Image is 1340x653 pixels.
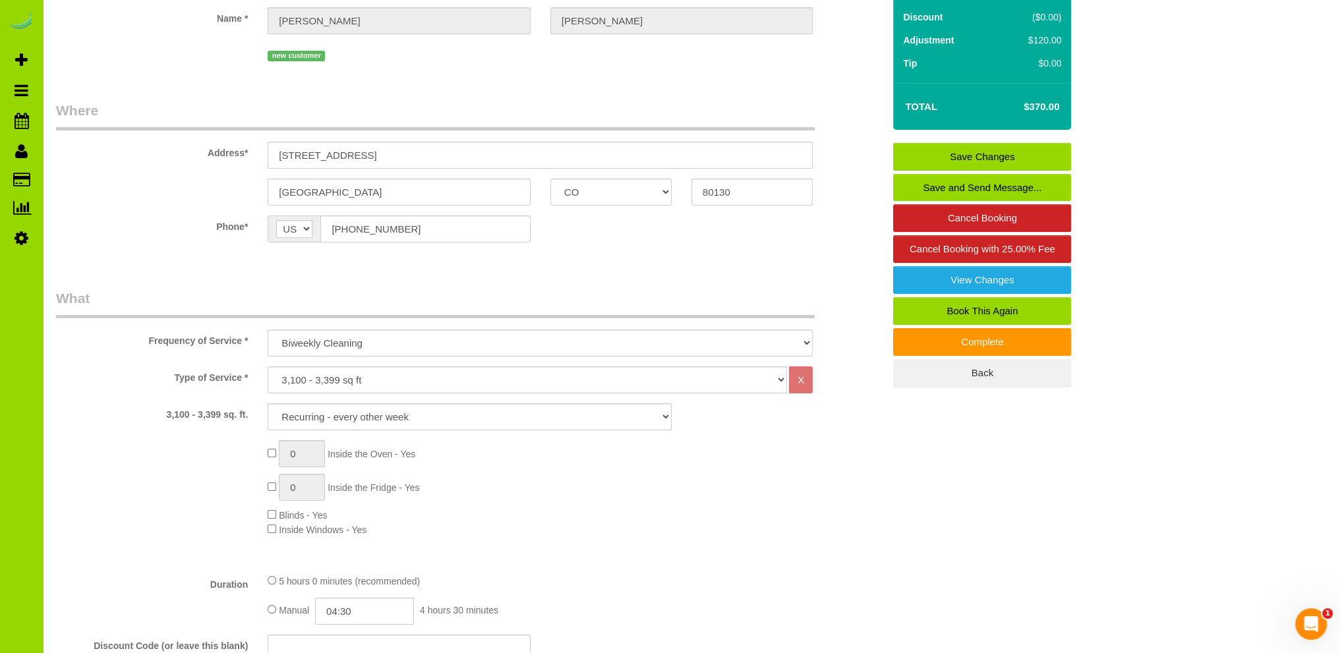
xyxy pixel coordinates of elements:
label: Type of Service * [46,366,258,384]
h4: $370.00 [984,101,1059,113]
label: Adjustment [903,34,954,47]
input: First Name* [268,7,530,34]
div: $120.00 [1001,34,1062,47]
iframe: Intercom live chat [1295,608,1327,640]
span: 4 hours 30 minutes [420,605,498,615]
label: 3,100 - 3,399 sq. ft. [46,403,258,421]
span: Inside the Oven - Yes [328,449,415,459]
label: Discount [903,11,943,24]
span: Blinds - Yes [279,510,327,521]
label: Discount Code (or leave this blank) [46,635,258,652]
label: Name * [46,7,258,25]
span: Manual [279,605,309,615]
a: Save Changes [893,143,1071,171]
input: City* [268,179,530,206]
a: View Changes [893,266,1071,294]
span: Inside the Fridge - Yes [328,482,419,493]
label: Duration [46,573,258,591]
input: Zip Code* [691,179,813,206]
span: Inside Windows - Yes [279,525,366,535]
img: Automaid Logo [8,13,34,32]
label: Frequency of Service * [46,329,258,347]
legend: Where [56,101,815,130]
label: Address* [46,142,258,159]
a: Complete [893,328,1071,356]
a: Book This Again [893,297,1071,325]
label: Tip [903,57,917,70]
span: new customer [268,51,325,61]
a: Save and Send Message... [893,174,1071,202]
a: Cancel Booking [893,204,1071,232]
legend: What [56,289,815,318]
span: 1 [1322,608,1333,619]
div: $0.00 [1001,57,1062,70]
input: Last Name* [550,7,813,34]
span: 5 hours 0 minutes (recommended) [279,576,420,586]
div: ($0.00) [1001,11,1062,24]
label: Phone* [46,215,258,233]
strong: Total [905,101,937,112]
a: Cancel Booking with 25.00% Fee [893,235,1071,263]
a: Back [893,359,1071,387]
input: Phone* [320,215,530,242]
span: Cancel Booking with 25.00% Fee [910,243,1055,254]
